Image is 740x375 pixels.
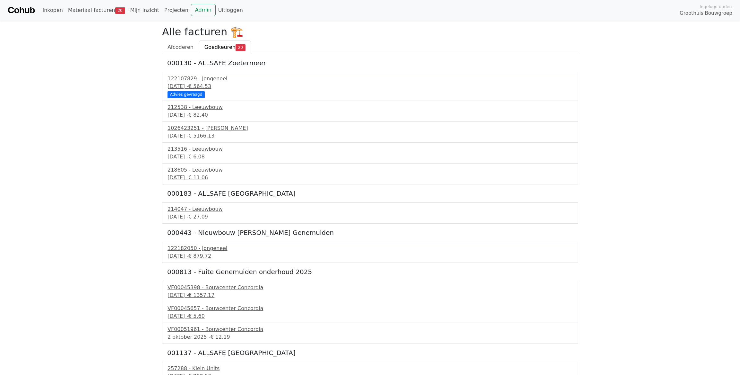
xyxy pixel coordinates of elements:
[162,4,191,17] a: Projecten
[8,3,35,18] a: Cohub
[188,83,211,89] span: € 564.53
[162,40,199,54] a: Afcoderen
[191,4,216,16] a: Admin
[168,245,572,252] div: 122182050 - Jongeneel
[168,145,572,161] a: 213516 - Leeuwbouw[DATE] -€ 6.08
[188,133,214,139] span: € 5166.13
[167,190,573,197] h5: 000183 - ALLSAFE [GEOGRAPHIC_DATA]
[168,291,572,299] div: [DATE] -
[168,111,572,119] div: [DATE] -
[188,154,205,160] span: € 6.08
[168,124,572,132] div: 1026423251 - [PERSON_NAME]
[168,284,572,291] div: VF00045398 - Bouwcenter Concordia
[168,305,572,312] div: VF00045657 - Bouwcenter Concordia
[40,4,65,17] a: Inkopen
[188,292,214,298] span: € 1357.17
[168,326,572,341] a: VF00051961 - Bouwcenter Concordia2 oktober 2025 -€ 12.19
[216,4,245,17] a: Uitloggen
[236,44,245,51] span: 20
[168,205,572,213] div: 214047 - Leeuwbouw
[204,44,236,50] span: Goedkeuren
[168,245,572,260] a: 122182050 - Jongeneel[DATE] -€ 879.72
[168,91,205,98] div: Advies gevraagd
[168,252,572,260] div: [DATE] -
[168,305,572,320] a: VF00045657 - Bouwcenter Concordia[DATE] -€ 5.60
[115,7,125,14] span: 20
[168,132,572,140] div: [DATE] -
[199,40,251,54] a: Goedkeuren20
[162,26,578,38] h2: Alle facturen 🏗️
[168,166,572,174] div: 218605 - Leeuwbouw
[168,365,572,372] div: 257288 - Klein Units
[168,205,572,221] a: 214047 - Leeuwbouw[DATE] -€ 27.09
[168,103,572,111] div: 212538 - Leeuwbouw
[168,153,572,161] div: [DATE] -
[168,75,572,97] a: 122107829 - Jongeneel[DATE] -€ 564.53 Advies gevraagd
[211,334,230,340] span: € 12.19
[188,253,211,259] span: € 879.72
[65,4,128,17] a: Materiaal facturen20
[168,174,572,182] div: [DATE] -
[168,44,194,50] span: Afcoderen
[700,4,732,10] span: Ingelogd onder:
[168,312,572,320] div: [DATE] -
[167,229,573,237] h5: 000443 - Nieuwbouw [PERSON_NAME] Genemuiden
[168,333,572,341] div: 2 oktober 2025 -
[188,214,208,220] span: € 27.09
[168,83,572,90] div: [DATE] -
[168,166,572,182] a: 218605 - Leeuwbouw[DATE] -€ 11.06
[188,112,208,118] span: € 82.40
[167,349,573,357] h5: 001137 - ALLSAFE [GEOGRAPHIC_DATA]
[188,313,205,319] span: € 5.60
[168,213,572,221] div: [DATE] -
[168,75,572,83] div: 122107829 - Jongeneel
[167,268,573,276] h5: 000813 - Fuite Genemuiden onderhoud 2025
[168,326,572,333] div: VF00051961 - Bouwcenter Concordia
[680,10,732,17] span: Groothuis Bouwgroep
[168,103,572,119] a: 212538 - Leeuwbouw[DATE] -€ 82.40
[168,284,572,299] a: VF00045398 - Bouwcenter Concordia[DATE] -€ 1357.17
[128,4,162,17] a: Mijn inzicht
[188,174,208,181] span: € 11.06
[168,124,572,140] a: 1026423251 - [PERSON_NAME][DATE] -€ 5166.13
[167,59,573,67] h5: 000130 - ALLSAFE Zoetermeer
[168,145,572,153] div: 213516 - Leeuwbouw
